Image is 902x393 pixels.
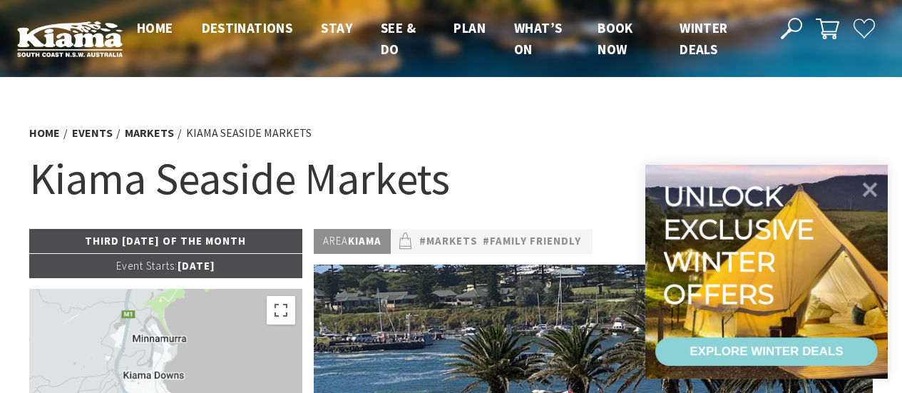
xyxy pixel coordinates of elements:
[483,233,581,250] a: #Family Friendly
[323,234,348,247] span: Area
[690,337,843,366] div: EXPLORE WINTER DEALS
[680,19,727,58] span: Winter Deals
[29,126,60,141] a: Home
[419,233,478,250] a: #Markets
[116,259,178,272] span: Event Starts:
[663,180,821,310] div: Unlock exclusive winter offers
[123,17,764,61] nav: Main Menu
[29,150,873,208] h1: Kiama Seaside Markets
[321,19,352,36] span: Stay
[267,296,295,325] button: Toggle fullscreen view
[186,124,312,143] li: Kiama Seaside Markets
[17,21,123,57] img: Kiama Logo
[202,19,293,36] span: Destinations
[514,19,562,58] span: What’s On
[137,19,173,36] span: Home
[381,19,416,58] span: See & Do
[72,126,113,141] a: Events
[314,229,391,254] p: Kiama
[125,126,174,141] a: Markets
[29,254,303,278] p: [DATE]
[29,229,303,253] p: Third [DATE] of the Month
[453,19,486,36] span: Plan
[655,337,878,366] a: EXPLORE WINTER DEALS
[598,19,633,58] span: Book now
